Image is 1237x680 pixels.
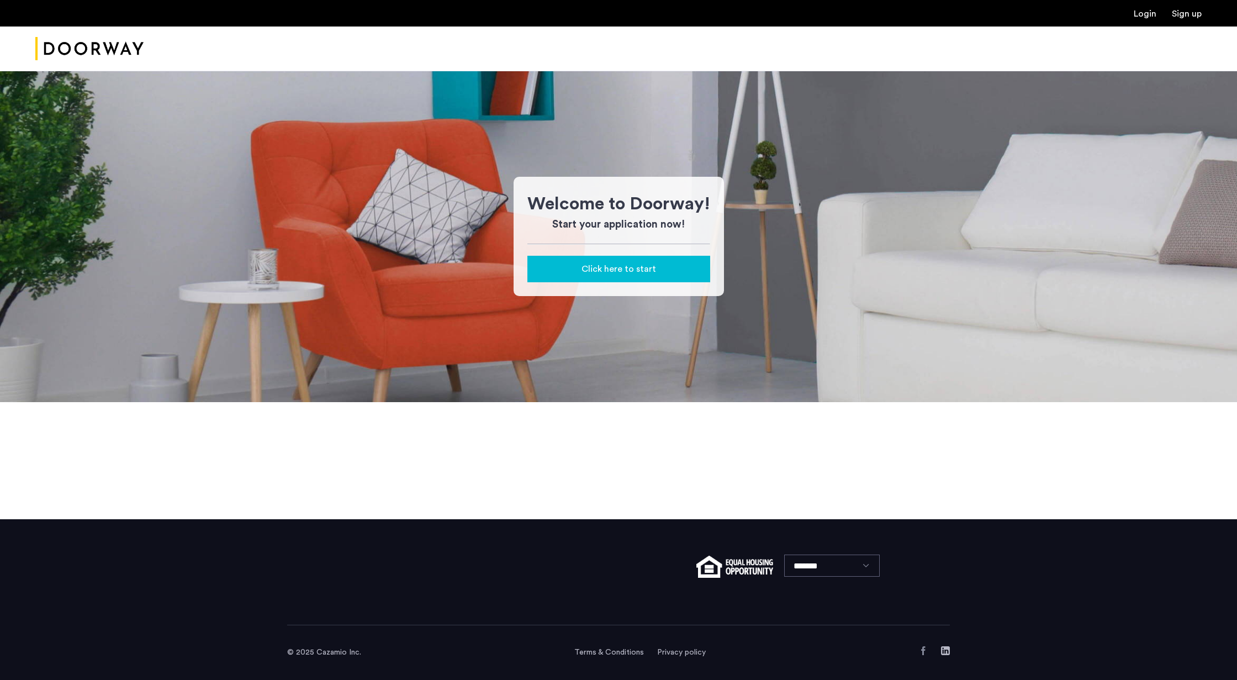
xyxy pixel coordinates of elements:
[35,28,144,70] a: Cazamio Logo
[784,555,880,577] select: Language select
[582,262,656,276] span: Click here to start
[696,556,773,578] img: equal-housing.png
[527,217,710,233] h3: Start your application now!
[1172,9,1202,18] a: Registration
[941,646,950,655] a: LinkedIn
[919,646,928,655] a: Facebook
[527,191,710,217] h1: Welcome to Doorway!
[287,649,361,656] span: © 2025 Cazamio Inc.
[527,256,710,282] button: button
[574,647,644,658] a: Terms and conditions
[1134,9,1156,18] a: Login
[657,647,706,658] a: Privacy policy
[35,28,144,70] img: logo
